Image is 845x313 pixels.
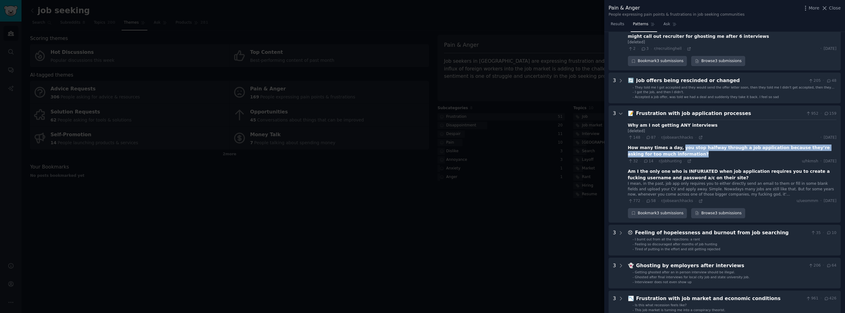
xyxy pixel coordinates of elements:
div: Bookmark 3 submissions [628,208,687,219]
div: I mean, in the past, job app only requires you to either directly send an email to them or fill i... [628,181,836,197]
div: [deleted] [628,40,836,45]
div: Frustration with job market and economic conditions [636,295,804,303]
span: Accepted a job offer, was told we had a deal and suddenly they take it back. I feel so sad [635,95,779,99]
span: 58 [646,198,656,204]
span: 206 [808,263,821,268]
span: 📝 [628,110,634,116]
span: 64 [826,263,836,268]
div: Frustration with job application processes [636,110,804,117]
span: 35 [811,230,821,236]
span: Feeling so discouraged after months of job hunting [635,242,717,246]
a: Browse3 submissions [691,208,745,219]
span: 📉 [628,295,634,301]
span: · [638,47,639,51]
span: · [823,230,824,236]
span: · [684,159,685,163]
div: - [633,95,634,99]
div: [deleted] [628,129,836,134]
span: 961 [806,296,818,301]
span: 32 [628,159,638,164]
button: Close [821,5,841,11]
span: · [823,78,824,84]
span: 159 [824,111,836,117]
div: - [633,242,634,246]
a: Ask [661,19,679,32]
span: 952 [806,111,818,117]
span: 🔄 [628,77,634,83]
span: · [823,263,824,268]
span: · [658,135,659,140]
div: Why am I not getting ANY interviews [628,122,718,129]
span: · [640,159,641,163]
span: 87 [646,135,656,141]
span: · [820,46,822,52]
span: 426 [824,296,836,301]
span: u/hkmsh [802,159,818,164]
span: 772 [628,198,641,204]
span: · [684,47,685,51]
span: 14 [643,159,653,164]
span: 205 [808,78,821,84]
span: Is this what recession feels like? [635,303,687,307]
div: 3 [613,110,616,218]
div: - [633,247,634,251]
span: More [809,5,820,11]
div: 3 [613,229,616,251]
div: Bookmark 3 submissions [628,56,687,66]
div: might call out recruiter for ghosting me after 6 interviews [628,33,769,40]
span: · [820,111,822,117]
span: Ask [664,22,670,27]
a: Browse3 submissions [691,56,745,66]
div: - [633,280,634,284]
span: r/recruitinghell [654,46,682,51]
span: 👻 [628,263,634,268]
span: 2 [628,46,636,52]
span: Ghosted after final interviews for local city job and state university job. [635,275,750,279]
span: · [695,199,696,203]
span: 148 [628,135,641,141]
span: Patterns [633,22,648,27]
button: More [802,5,820,11]
div: Pain & Anger [609,4,745,12]
div: Job offers being rescinded or changed [636,77,806,85]
span: r/jobsearchhacks [661,199,693,203]
span: Results [611,22,624,27]
span: They told me I got accepted and they would send the offer letter soon, then they told me I didn't... [635,85,835,93]
div: - [633,237,634,241]
span: · [651,47,652,51]
div: 3 [613,262,616,284]
div: Ghosting by employers after interviews [636,262,806,270]
span: [DATE] [824,198,836,204]
span: Tired of putting in the effort and still getting rejected [635,247,720,251]
span: 10 [826,230,836,236]
span: · [695,135,696,140]
span: This job market is turning me into a conspiracy theorist. [635,308,726,312]
span: · [656,159,656,163]
div: - [633,303,634,307]
button: Bookmark3 submissions [628,56,687,66]
span: r/jobsearchhacks [661,135,693,140]
span: · [820,135,822,141]
a: Results [609,19,626,32]
span: I got the job, and then I didn't. [635,90,684,94]
span: I burnt out from all the rejections: a rant [635,237,700,241]
div: - [633,308,634,312]
span: r/jobhunting [659,159,682,163]
span: Getting ghosted after an in person interview should be illegal. [635,270,735,274]
a: Patterns [631,19,657,32]
div: - [633,270,634,274]
span: · [658,199,659,203]
span: u/ueommm [796,198,818,204]
div: Feeling of hopelessness and burnout from job searching [635,229,808,237]
span: 😞 [628,230,633,236]
button: Bookmark3 submissions [628,208,687,219]
span: 3 [641,46,648,52]
span: · [820,198,822,204]
div: People expressing pain points & frustrations in job seeking communities [609,12,745,18]
span: [DATE] [824,135,836,141]
span: · [820,296,822,301]
div: - [633,90,634,94]
span: [DATE] [824,46,836,52]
